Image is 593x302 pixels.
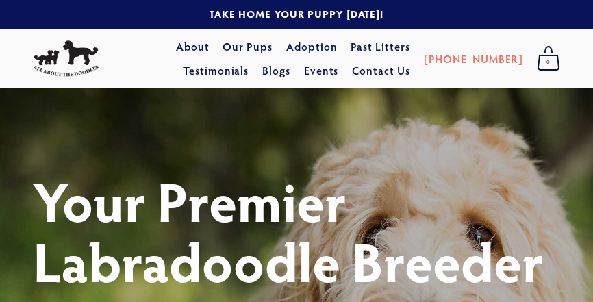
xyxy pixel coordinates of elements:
[424,47,523,71] a: [PHONE_NUMBER]
[304,59,339,84] a: Events
[183,59,249,84] a: Testimonials
[33,40,99,77] img: All About The Doodles
[262,59,290,84] a: Blogs
[223,34,273,59] a: Our Pups
[286,34,338,59] a: Adoption
[530,42,567,76] a: 0 items in cart
[351,39,410,53] a: Past Litters
[176,34,210,59] a: About
[352,59,410,84] a: Contact Us
[33,171,560,291] h1: Your Premier Labradoodle Breeder
[537,53,560,71] span: 0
